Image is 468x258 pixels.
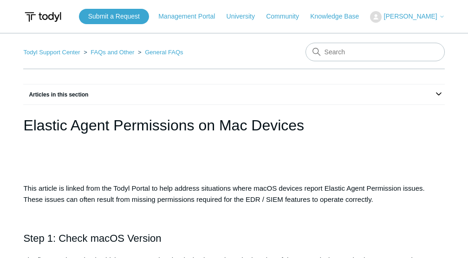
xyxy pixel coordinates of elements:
[145,49,183,56] a: General FAQs
[82,49,136,56] li: FAQs and Other
[310,12,368,21] a: Knowledge Base
[23,114,444,136] h1: Elastic Agent Permissions on Mac Devices
[23,49,80,56] a: Todyl Support Center
[79,9,149,24] a: Submit a Request
[158,12,224,21] a: Management Portal
[23,91,88,98] span: Articles in this section
[23,183,444,205] p: This article is linked from the Todyl Portal to help address situations where macOS devices repor...
[266,12,308,21] a: Community
[23,8,63,26] img: Todyl Support Center Help Center home page
[23,49,82,56] li: Todyl Support Center
[370,11,444,23] button: [PERSON_NAME]
[227,12,264,21] a: University
[23,230,444,246] h2: Step 1: Check macOS Version
[136,49,183,56] li: General FAQs
[305,43,445,61] input: Search
[91,49,134,56] a: FAQs and Other
[384,13,437,20] span: [PERSON_NAME]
